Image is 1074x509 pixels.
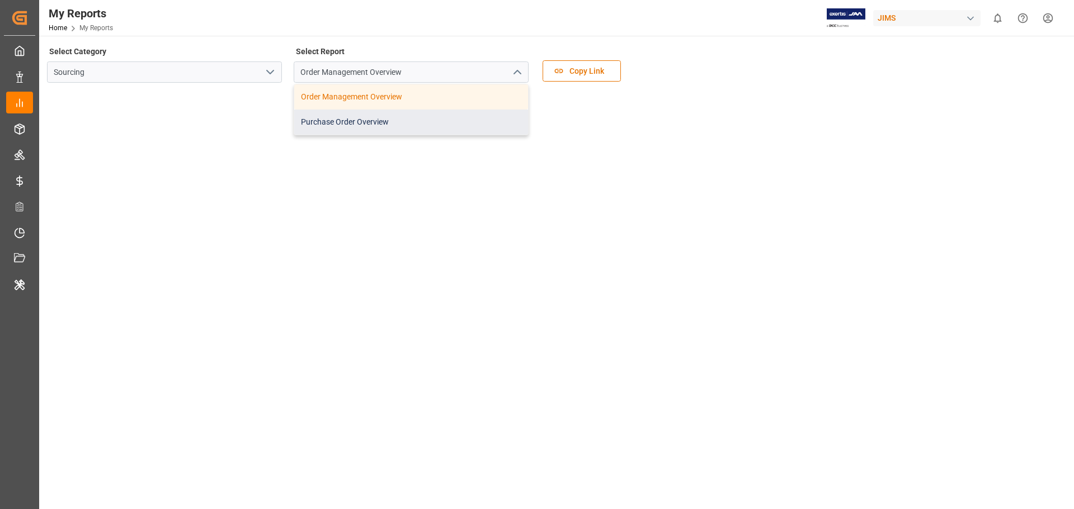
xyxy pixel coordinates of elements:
[294,44,346,59] label: Select Report
[294,61,529,83] input: Type to search/select
[543,60,621,82] button: Copy Link
[47,44,108,59] label: Select Category
[49,24,67,32] a: Home
[49,5,113,22] div: My Reports
[508,64,525,81] button: close menu
[261,64,278,81] button: open menu
[564,65,610,77] span: Copy Link
[294,84,528,110] div: Order Management Overview
[1010,6,1035,31] button: Help Center
[985,6,1010,31] button: show 0 new notifications
[47,61,282,83] input: Type to search/select
[873,10,981,26] div: JIMS
[827,8,865,28] img: Exertis%20JAM%20-%20Email%20Logo.jpg_1722504956.jpg
[294,110,528,135] div: Purchase Order Overview
[873,7,985,28] button: JIMS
